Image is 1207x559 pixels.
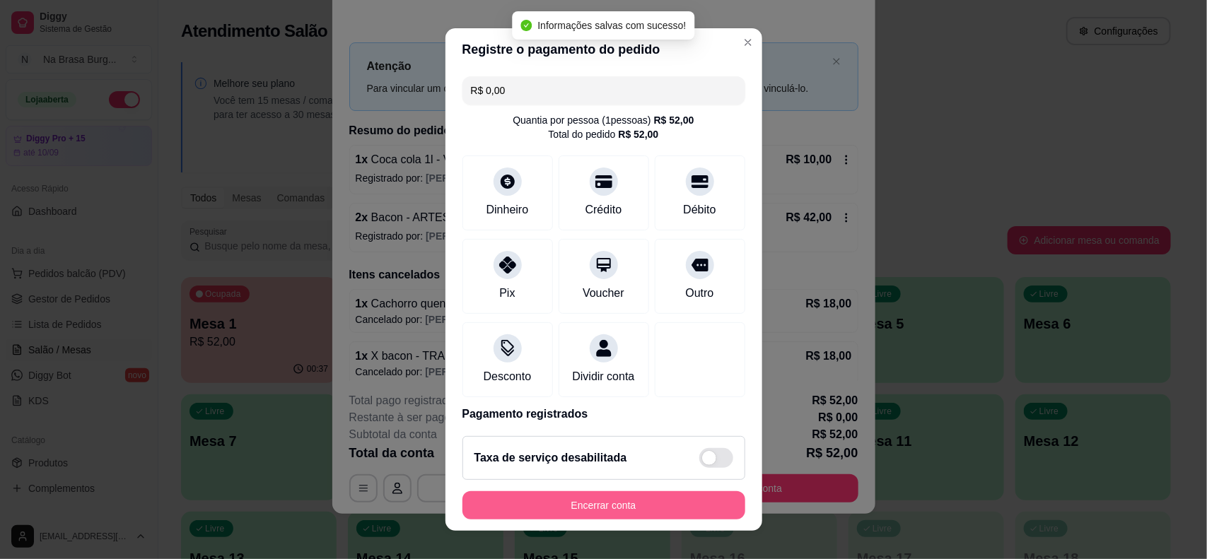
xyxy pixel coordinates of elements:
[585,201,622,218] div: Crédito
[471,76,737,105] input: Ex.: hambúrguer de cordeiro
[654,113,694,127] div: R$ 52,00
[445,28,762,71] header: Registre o pagamento do pedido
[583,285,624,302] div: Voucher
[462,406,745,423] p: Pagamento registrados
[537,20,686,31] span: Informações salvas com sucesso!
[499,285,515,302] div: Pix
[484,368,532,385] div: Desconto
[572,368,634,385] div: Dividir conta
[549,127,659,141] div: Total do pedido
[513,113,694,127] div: Quantia por pessoa ( 1 pessoas)
[462,491,745,519] button: Encerrar conta
[685,285,713,302] div: Outro
[737,31,759,54] button: Close
[619,127,659,141] div: R$ 52,00
[520,20,532,31] span: check-circle
[683,201,716,218] div: Débito
[486,201,529,218] div: Dinheiro
[474,449,627,466] h2: Taxa de serviço desabilitada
